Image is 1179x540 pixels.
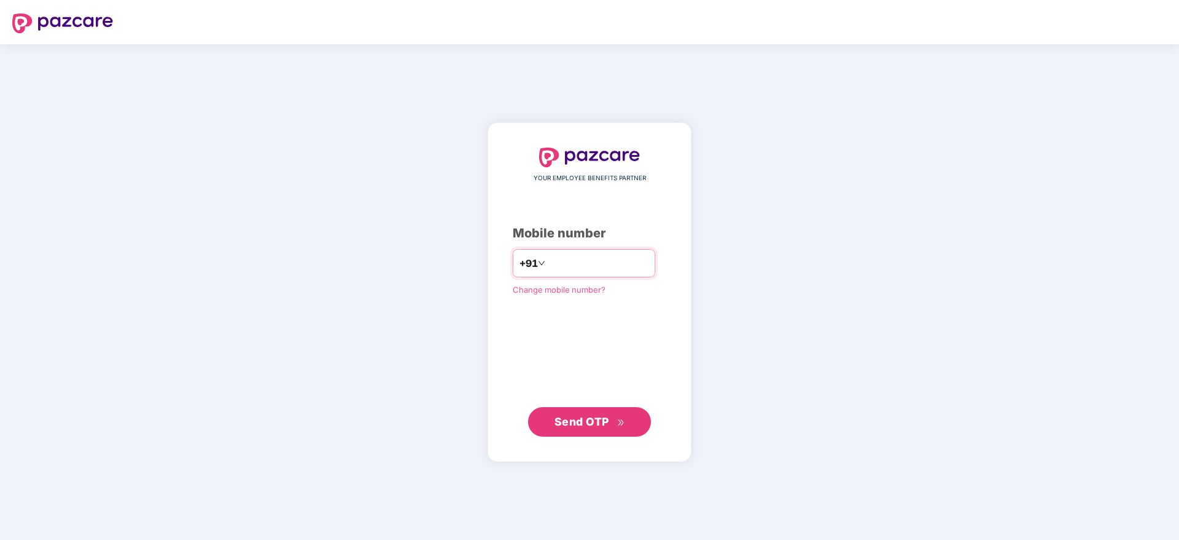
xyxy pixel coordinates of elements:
span: down [538,260,545,267]
span: double-right [617,419,625,427]
span: Send OTP [554,415,609,428]
span: YOUR EMPLOYEE BENEFITS PARTNER [534,173,646,183]
img: logo [12,14,113,33]
img: logo [539,148,640,167]
button: Send OTPdouble-right [528,407,651,437]
a: Change mobile number? [513,285,605,295]
span: +91 [519,256,538,271]
div: Mobile number [513,224,666,243]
